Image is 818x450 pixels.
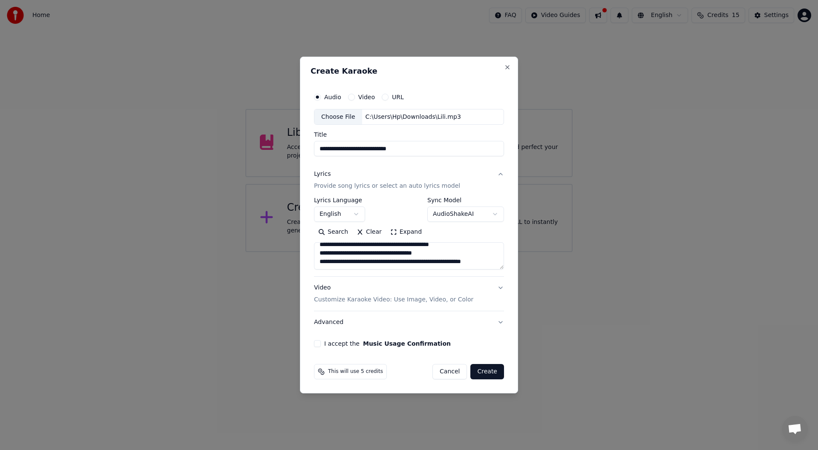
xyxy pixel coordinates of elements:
[314,284,473,304] div: Video
[314,226,352,239] button: Search
[352,226,386,239] button: Clear
[392,94,404,100] label: URL
[314,311,504,333] button: Advanced
[362,113,464,121] div: C:\Users\Hp\Downloads\Lili.mp3
[386,226,426,239] button: Expand
[324,94,341,100] label: Audio
[314,198,365,204] label: Lyrics Language
[324,341,451,347] label: I accept the
[363,341,451,347] button: I accept the
[432,364,467,379] button: Cancel
[314,182,460,191] p: Provide song lyrics or select an auto lyrics model
[314,132,504,138] label: Title
[470,364,504,379] button: Create
[328,368,383,375] span: This will use 5 credits
[314,198,504,277] div: LyricsProvide song lyrics or select an auto lyrics model
[358,94,375,100] label: Video
[314,277,504,311] button: VideoCustomize Karaoke Video: Use Image, Video, or Color
[314,163,504,198] button: LyricsProvide song lyrics or select an auto lyrics model
[311,67,507,75] h2: Create Karaoke
[314,109,362,125] div: Choose File
[314,295,473,304] p: Customize Karaoke Video: Use Image, Video, or Color
[427,198,504,204] label: Sync Model
[314,170,331,179] div: Lyrics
